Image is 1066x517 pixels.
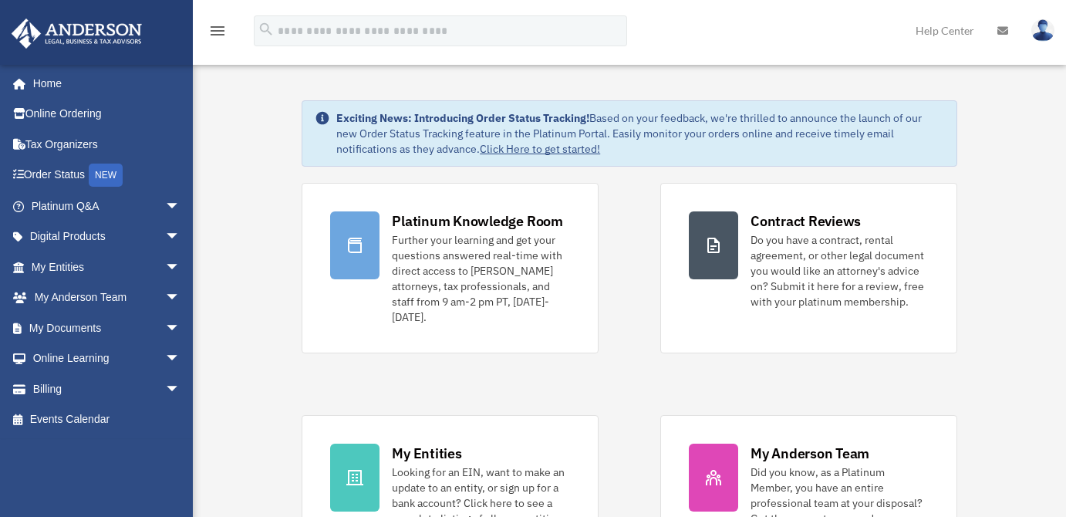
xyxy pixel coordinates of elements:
[392,211,563,231] div: Platinum Knowledge Room
[392,232,570,325] div: Further your learning and get your questions answered real-time with direct access to [PERSON_NAM...
[11,160,204,191] a: Order StatusNEW
[165,313,196,344] span: arrow_drop_down
[208,27,227,40] a: menu
[336,111,589,125] strong: Exciting News: Introducing Order Status Tracking!
[11,252,204,282] a: My Entitiesarrow_drop_down
[11,313,204,343] a: My Documentsarrow_drop_down
[11,404,204,435] a: Events Calendar
[258,21,275,38] i: search
[165,282,196,314] span: arrow_drop_down
[302,183,599,353] a: Platinum Knowledge Room Further your learning and get your questions answered real-time with dire...
[11,129,204,160] a: Tax Organizers
[208,22,227,40] i: menu
[165,221,196,253] span: arrow_drop_down
[165,191,196,222] span: arrow_drop_down
[11,68,196,99] a: Home
[336,110,944,157] div: Based on your feedback, we're thrilled to announce the launch of our new Order Status Tracking fe...
[11,191,204,221] a: Platinum Q&Aarrow_drop_down
[751,232,929,309] div: Do you have a contract, rental agreement, or other legal document you would like an attorney's ad...
[751,444,869,463] div: My Anderson Team
[660,183,957,353] a: Contract Reviews Do you have a contract, rental agreement, or other legal document you would like...
[165,373,196,405] span: arrow_drop_down
[165,343,196,375] span: arrow_drop_down
[392,444,461,463] div: My Entities
[751,211,861,231] div: Contract Reviews
[11,99,204,130] a: Online Ordering
[11,373,204,404] a: Billingarrow_drop_down
[11,282,204,313] a: My Anderson Teamarrow_drop_down
[11,221,204,252] a: Digital Productsarrow_drop_down
[11,343,204,374] a: Online Learningarrow_drop_down
[7,19,147,49] img: Anderson Advisors Platinum Portal
[1031,19,1054,42] img: User Pic
[480,142,600,156] a: Click Here to get started!
[165,252,196,283] span: arrow_drop_down
[89,164,123,187] div: NEW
